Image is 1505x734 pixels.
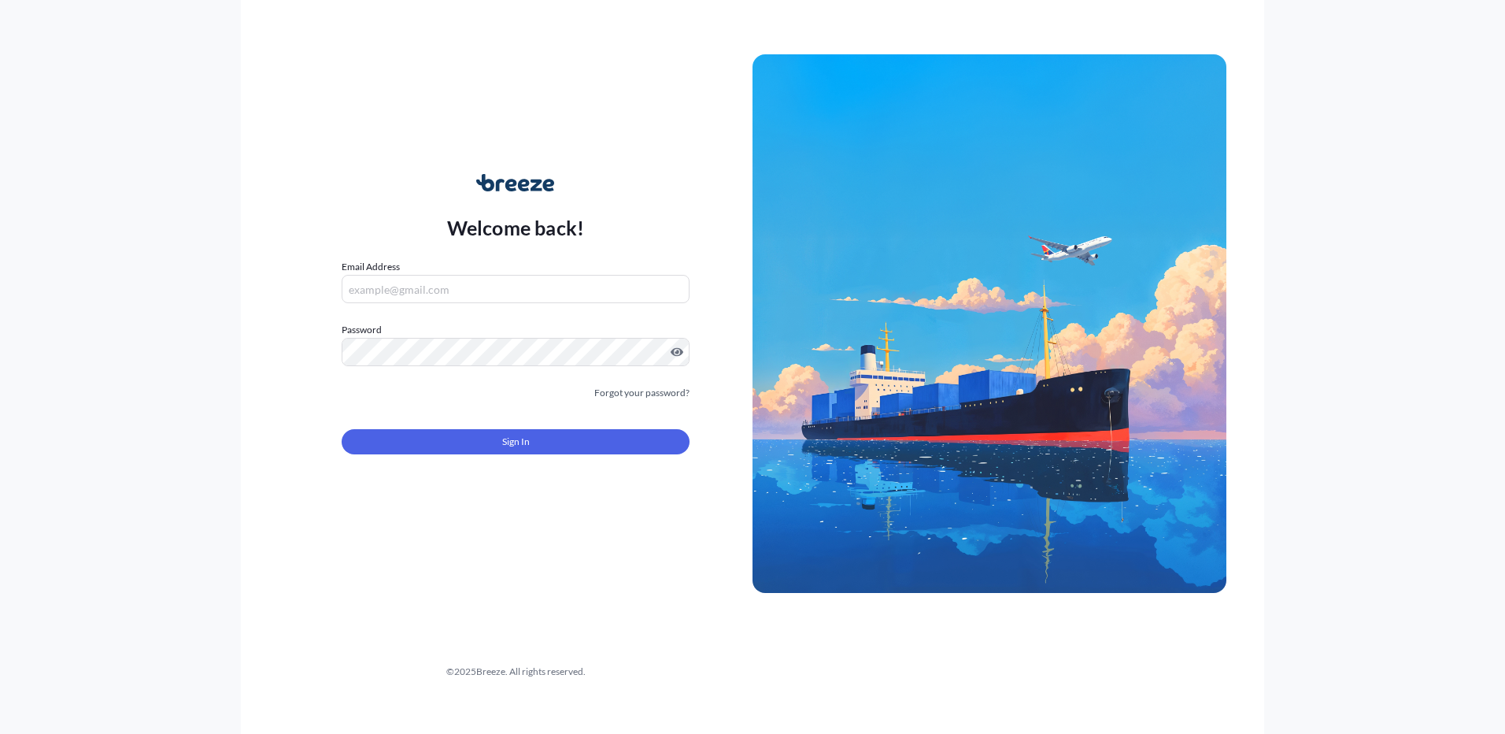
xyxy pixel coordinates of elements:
[502,434,530,450] span: Sign In
[342,259,400,275] label: Email Address
[447,215,585,240] p: Welcome back!
[752,54,1226,593] img: Ship illustration
[279,664,752,680] div: © 2025 Breeze. All rights reserved.
[342,322,690,338] label: Password
[342,275,690,303] input: example@gmail.com
[594,385,690,401] a: Forgot your password?
[342,429,690,454] button: Sign In
[671,346,683,358] button: Show password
